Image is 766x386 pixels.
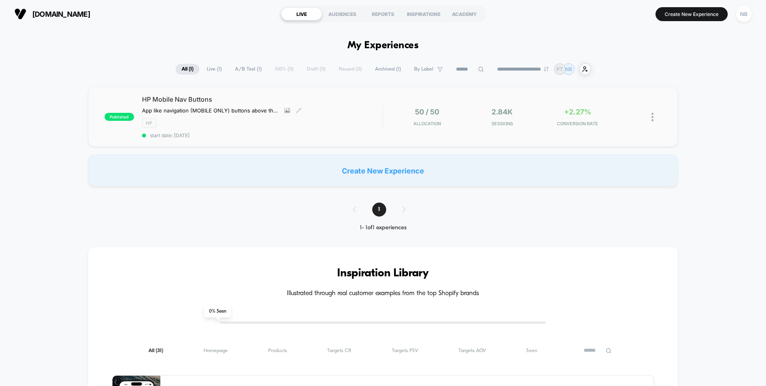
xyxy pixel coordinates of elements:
[415,108,439,116] span: 50 / 50
[112,267,654,280] h3: Inspiration Library
[14,8,26,20] img: Visually logo
[203,348,228,354] span: Homepage
[322,8,363,20] div: AUDIENCES
[655,7,728,21] button: Create New Experience
[413,121,441,126] span: Allocation
[414,66,433,72] span: By Label
[142,118,156,128] span: HP
[142,95,383,103] span: HP Mobile Nav Buttons
[403,8,444,20] div: INSPIRATIONS
[176,64,199,75] span: All ( 1 )
[327,348,351,354] span: Targets CR
[736,6,752,22] div: NB
[467,121,538,126] span: Sessions
[142,107,278,114] span: App like navigation (MOBILE ONLY) buttons above the Homepage
[229,64,268,75] span: A/B Test ( 1 )
[492,108,513,116] span: 2.84k
[281,8,322,20] div: LIVE
[564,108,591,116] span: +2.27%
[544,67,549,71] img: end
[88,155,678,187] div: Create New Experience
[392,348,418,354] span: Targets PSV
[734,6,754,22] button: NB
[204,305,231,317] span: 0 % Seen
[557,66,563,72] p: PT
[105,113,134,121] span: published
[444,8,485,20] div: ACADEMY
[345,225,422,231] div: 1 - 1 of 1 experiences
[148,348,163,354] span: All
[651,113,653,121] img: close
[526,348,537,354] span: Seen
[142,132,383,138] span: start date: [DATE]
[458,348,486,354] span: Targets AOV
[372,203,386,217] span: 1
[12,8,93,20] button: [DOMAIN_NAME]
[112,290,654,297] h4: Illustrated through real customer examples from the top Shopify brands
[363,8,403,20] div: REPORTS
[565,66,572,72] p: NB
[201,64,228,75] span: Live ( 1 )
[156,348,163,353] span: ( 31 )
[542,121,613,126] span: CONVERSION RATE
[369,64,407,75] span: Archived ( 1 )
[32,10,90,18] span: [DOMAIN_NAME]
[268,348,287,354] span: Products
[347,40,419,51] h1: My Experiences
